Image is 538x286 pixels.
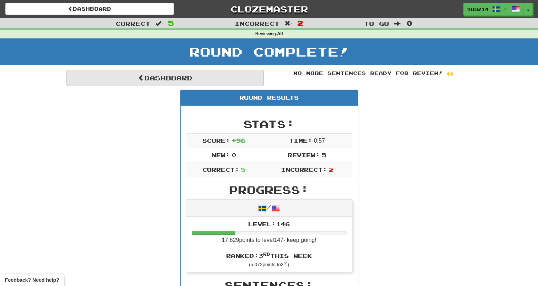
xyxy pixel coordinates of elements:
[297,19,303,27] span: 2
[364,20,389,27] span: To go
[288,152,320,158] span: Review:
[212,152,230,158] span: New:
[226,252,312,259] span: Ranked: 3 this week
[284,21,292,27] span: :
[185,3,353,15] a: Clozemaster
[186,217,352,249] li: 17.629 points to level 147 - keep going!
[467,6,489,12] span: Suuz14
[5,276,59,284] span: Open feedback widget
[406,19,412,27] span: 0
[275,70,472,77] div: No more sentences ready for review! 🙌
[202,166,239,173] span: Correct:
[202,137,230,144] span: Score:
[314,138,325,144] span: 0 : 57
[289,137,312,144] span: Time:
[281,166,327,173] span: Incorrect:
[394,21,402,27] span: :
[116,20,150,27] span: Correct
[249,262,289,267] small: ( 5.072 points to 2 )
[231,137,245,144] span: + 96
[155,21,163,27] span: :
[504,6,508,11] span: /
[322,152,326,158] span: 5
[283,261,287,265] sup: nd
[168,19,174,27] span: 5
[66,70,264,86] a: Dashboard
[186,200,352,216] div: /
[186,184,352,196] h2: Progress:
[329,166,333,173] span: 2
[235,20,279,27] span: Incorrect
[231,152,236,158] span: 0
[181,90,358,106] div: Round Results
[186,118,352,130] h2: Stats:
[248,221,290,227] span: Level: 146
[463,3,524,16] a: Suuz14 /
[277,31,283,36] strong: All
[241,166,245,173] span: 5
[2,44,536,59] h1: Round Complete!
[5,3,174,15] a: Dashboard
[263,251,270,256] sup: rd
